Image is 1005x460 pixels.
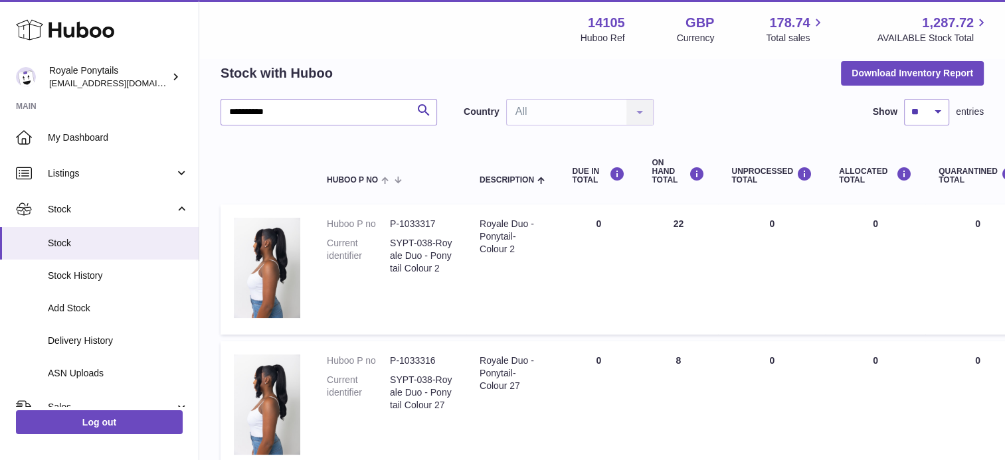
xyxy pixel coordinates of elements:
[390,237,453,275] dd: SYPT-038-Royale Duo - Ponytail Colour 2
[956,106,984,118] span: entries
[877,14,989,44] a: 1,287.72 AVAILABLE Stock Total
[327,354,390,367] dt: Huboo P no
[731,167,812,185] div: UNPROCESSED Total
[685,14,714,32] strong: GBP
[390,354,453,367] dd: P-1033316
[769,14,810,32] span: 178.74
[221,64,333,82] h2: Stock with Huboo
[677,32,715,44] div: Currency
[922,14,974,32] span: 1,287.72
[480,176,534,185] span: Description
[49,78,195,88] span: [EMAIL_ADDRESS][DOMAIN_NAME]
[841,61,984,85] button: Download Inventory Report
[48,131,189,144] span: My Dashboard
[572,167,625,185] div: DUE IN TOTAL
[390,218,453,230] dd: P-1033317
[48,269,189,282] span: Stock History
[480,354,545,392] div: Royale Duo - Ponytail- Colour 27
[480,218,545,256] div: Royale Duo - Ponytail- Colour 2
[559,204,638,335] td: 0
[16,67,36,87] img: qphill92@gmail.com
[652,159,705,185] div: ON HAND Total
[718,204,826,335] td: 0
[873,106,897,118] label: Show
[766,14,825,44] a: 178.74 Total sales
[49,64,169,90] div: Royale Ponytails
[975,355,980,366] span: 0
[638,204,718,335] td: 22
[48,367,189,380] span: ASN Uploads
[48,167,175,180] span: Listings
[581,32,625,44] div: Huboo Ref
[48,203,175,216] span: Stock
[327,237,390,275] dt: Current identifier
[327,374,390,412] dt: Current identifier
[464,106,500,118] label: Country
[975,218,980,229] span: 0
[234,218,300,318] img: product image
[48,237,189,250] span: Stock
[327,218,390,230] dt: Huboo P no
[839,167,912,185] div: ALLOCATED Total
[327,176,378,185] span: Huboo P no
[588,14,625,32] strong: 14105
[48,401,175,414] span: Sales
[48,302,189,315] span: Add Stock
[48,335,189,347] span: Delivery History
[234,354,300,455] img: product image
[826,204,925,335] td: 0
[766,32,825,44] span: Total sales
[877,32,989,44] span: AVAILABLE Stock Total
[16,410,183,434] a: Log out
[390,374,453,412] dd: SYPT-038-Royale Duo - Ponytail Colour 27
